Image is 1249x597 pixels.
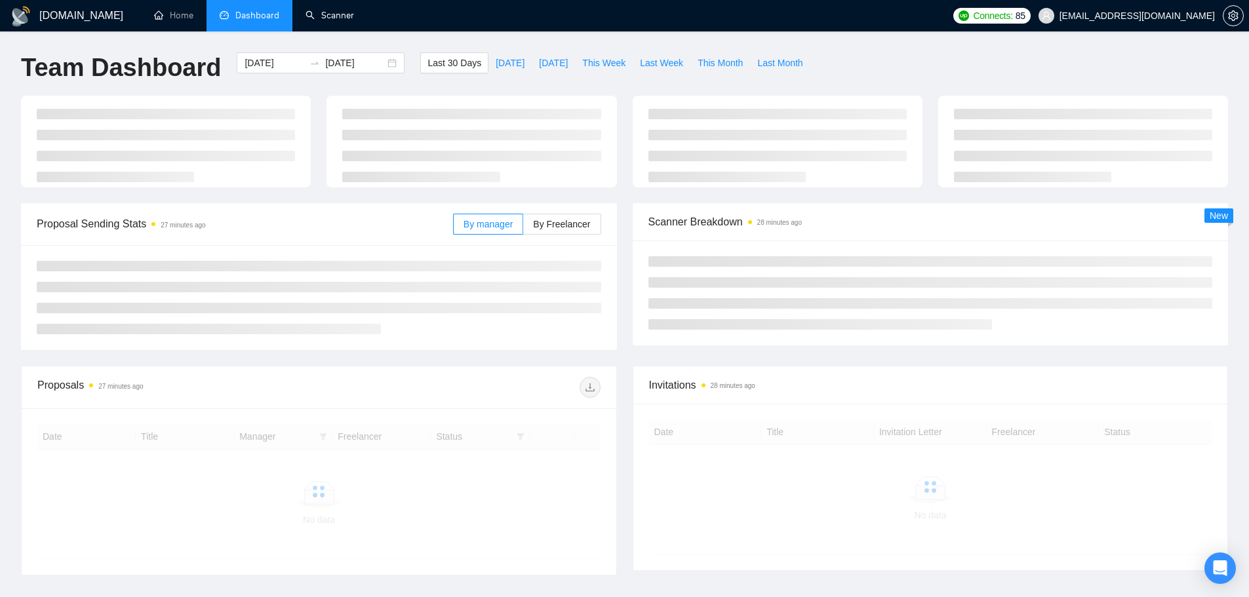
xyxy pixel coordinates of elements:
[488,52,532,73] button: [DATE]
[973,9,1012,23] span: Connects:
[245,56,304,70] input: Start date
[539,56,568,70] span: [DATE]
[711,382,755,389] time: 28 minutes ago
[1016,9,1025,23] span: 85
[37,377,319,398] div: Proposals
[10,6,31,27] img: logo
[648,214,1213,230] span: Scanner Breakdown
[698,56,743,70] span: This Month
[649,377,1212,393] span: Invitations
[1223,10,1243,21] span: setting
[633,52,690,73] button: Last Week
[325,56,385,70] input: End date
[309,58,320,68] span: swap-right
[1223,5,1244,26] button: setting
[496,56,525,70] span: [DATE]
[1204,552,1236,584] div: Open Intercom Messenger
[464,219,513,229] span: By manager
[1223,10,1244,21] a: setting
[427,56,481,70] span: Last 30 Days
[1042,11,1051,20] span: user
[306,10,354,21] a: searchScanner
[420,52,488,73] button: Last 30 Days
[235,10,279,21] span: Dashboard
[37,216,453,232] span: Proposal Sending Stats
[98,383,143,390] time: 27 minutes ago
[582,56,625,70] span: This Week
[640,56,683,70] span: Last Week
[220,10,229,20] span: dashboard
[154,10,193,21] a: homeHome
[1210,210,1228,221] span: New
[575,52,633,73] button: This Week
[533,219,590,229] span: By Freelancer
[532,52,575,73] button: [DATE]
[959,10,969,21] img: upwork-logo.png
[757,56,803,70] span: Last Month
[690,52,750,73] button: This Month
[757,219,802,226] time: 28 minutes ago
[21,52,221,83] h1: Team Dashboard
[309,58,320,68] span: to
[750,52,810,73] button: Last Month
[161,221,205,229] time: 27 minutes ago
